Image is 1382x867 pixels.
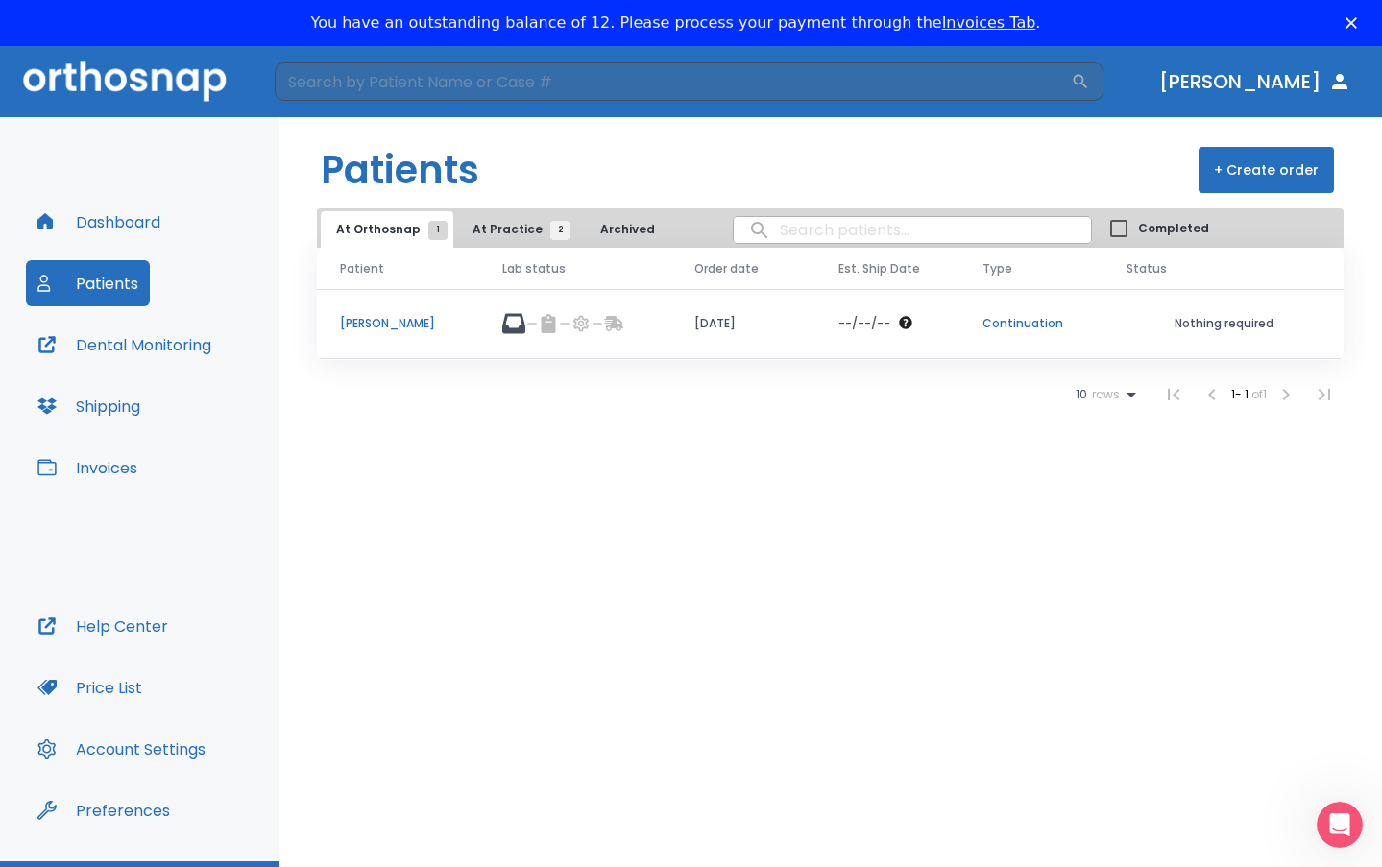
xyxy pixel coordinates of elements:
span: Order date [694,260,759,277]
button: Patients [26,260,150,306]
div: You have an outstanding balance of 12. Please process your payment through the . [311,13,1041,33]
button: + Create order [1199,147,1334,193]
span: 1 - 1 [1231,386,1251,402]
span: At Practice [473,221,560,238]
button: Account Settings [26,726,217,772]
img: Orthosnap [23,61,227,101]
button: Help Center [26,603,180,649]
iframe: Intercom live chat [1317,802,1363,848]
span: Patient [340,260,384,277]
span: 1 [428,221,448,240]
h1: Patients [321,141,479,199]
td: [DATE] [671,289,815,359]
div: The date will be available after approving treatment plan [838,315,936,332]
span: Est. Ship Date [838,260,920,277]
span: Lab status [502,260,566,277]
button: Preferences [26,787,182,833]
a: Invoices Tab [942,13,1036,32]
span: Completed [1138,220,1209,237]
span: 2 [550,221,570,240]
span: of 1 [1251,386,1267,402]
input: search [734,211,1091,249]
button: Price List [26,664,154,710]
button: [PERSON_NAME] [1152,64,1359,99]
button: Archived [579,211,675,248]
button: Dashboard [26,199,172,245]
span: Type [982,260,1012,277]
p: --/--/-- [838,315,890,332]
button: Invoices [26,445,149,491]
p: Continuation [982,315,1080,332]
p: Nothing required [1127,315,1321,332]
button: Dental Monitoring [26,322,223,368]
span: rows [1087,388,1120,401]
span: At Orthosnap [336,221,438,238]
p: [PERSON_NAME] [340,315,456,332]
button: Shipping [26,383,152,429]
div: Tooltip anchor [166,802,183,819]
span: Status [1127,260,1167,277]
input: Search by Patient Name or Case # [275,62,1071,101]
div: Close [1346,17,1365,29]
div: tabs [321,211,679,248]
span: 10 [1076,388,1087,401]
